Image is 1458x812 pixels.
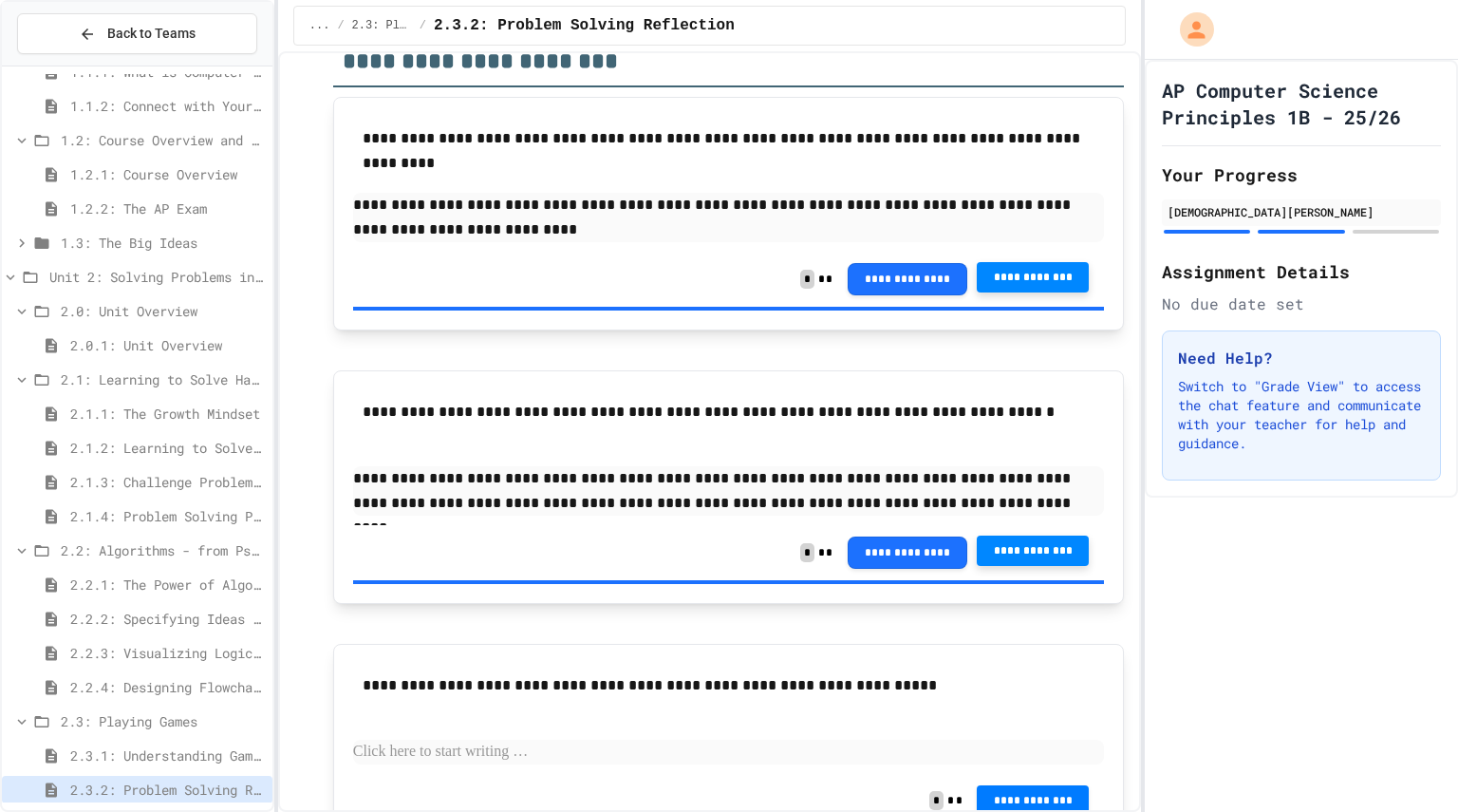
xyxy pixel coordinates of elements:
span: Back to Teams [107,24,196,44]
span: 1.2.1: Course Overview [70,164,265,184]
h3: Need Help? [1178,347,1425,369]
h2: Assignment Details [1162,258,1441,285]
span: 2.1.1: The Growth Mindset [70,404,265,424]
p: Switch to "Grade View" to access the chat feature and communicate with your teacher for help and ... [1178,377,1425,453]
span: 1.2.2: The AP Exam [70,198,265,218]
span: / [420,18,426,33]
span: 2.2.1: The Power of Algorithms [70,575,265,595]
span: 1.1.2: Connect with Your World [70,96,265,116]
span: 1.2: Course Overview and the AP Exam [61,130,265,150]
span: ... [309,18,330,33]
span: 1.3: The Big Ideas [61,233,265,253]
span: 2.3: Playing Games [61,711,265,731]
div: [DEMOGRAPHIC_DATA][PERSON_NAME] [1168,203,1435,220]
span: 2.3.2: Problem Solving Reflection [70,780,265,800]
span: 2.2.4: Designing Flowcharts [70,677,265,697]
span: 2.3.1: Understanding Games with Flowcharts [70,746,265,765]
span: 2.1.4: Problem Solving Practice [70,506,265,526]
span: 2.2.3: Visualizing Logic with Flowcharts [70,643,265,663]
span: 2.1.2: Learning to Solve Hard Problems [70,438,265,458]
span: 2.1.3: Challenge Problem - The Bridge [70,472,265,492]
div: No due date set [1162,293,1441,315]
h2: Your Progress [1162,161,1441,188]
span: 2.0.1: Unit Overview [70,335,265,355]
span: Unit 2: Solving Problems in Computer Science [49,267,265,287]
h1: AP Computer Science Principles 1B - 25/26 [1162,77,1441,130]
span: 2.3: Playing Games [352,18,412,33]
span: 2.2.2: Specifying Ideas with Pseudocode [70,609,265,629]
span: 2.3.2: Problem Solving Reflection [434,14,735,37]
span: / [337,18,344,33]
span: 2.1: Learning to Solve Hard Problems [61,369,265,389]
span: 2.2: Algorithms - from Pseudocode to Flowcharts [61,540,265,560]
span: 2.0: Unit Overview [61,301,265,321]
div: My Account [1160,8,1219,51]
